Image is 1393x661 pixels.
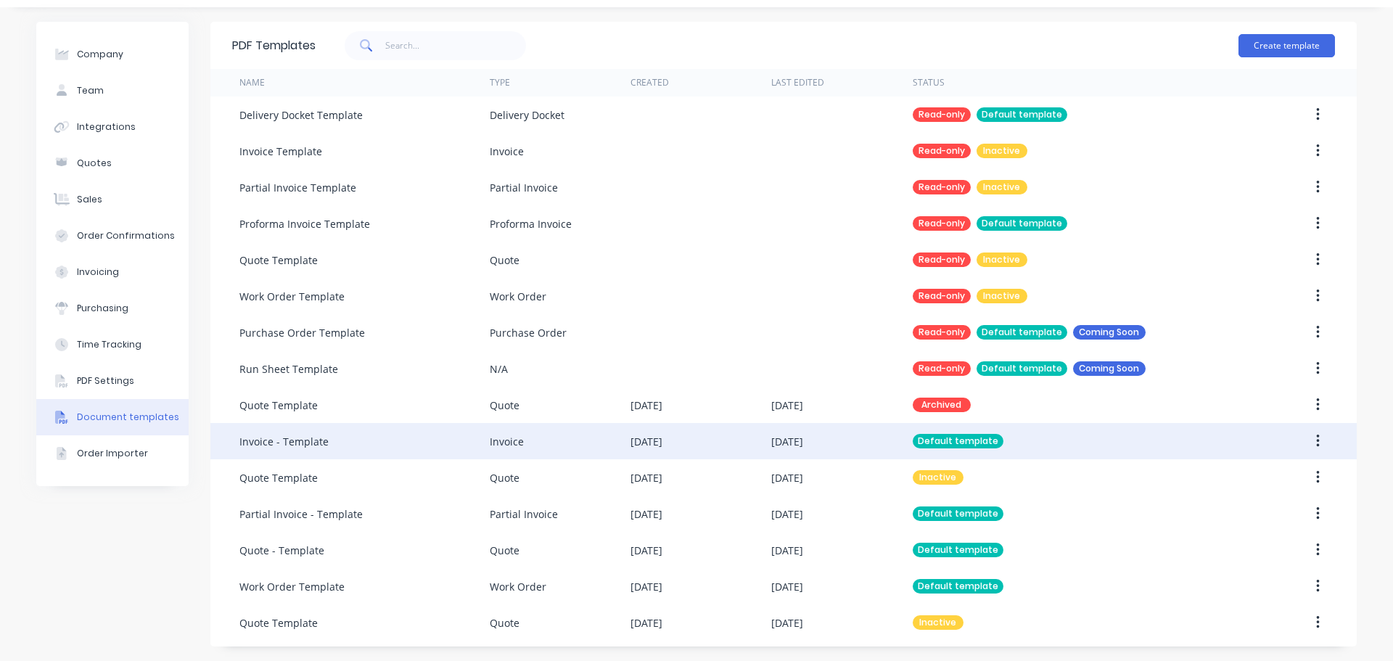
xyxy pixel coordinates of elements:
[239,361,338,377] div: Run Sheet Template
[77,229,175,242] div: Order Confirmations
[630,398,662,413] div: [DATE]
[490,398,519,413] div: Quote
[36,399,189,435] button: Document templates
[771,506,803,522] div: [DATE]
[630,434,662,449] div: [DATE]
[77,120,136,134] div: Integrations
[913,470,963,485] div: Inactive
[913,289,971,303] div: Read-only
[977,216,1067,231] div: Default template
[77,266,119,279] div: Invoicing
[239,543,324,558] div: Quote - Template
[239,615,318,631] div: Quote Template
[490,543,519,558] div: Quote
[36,109,189,145] button: Integrations
[239,180,356,195] div: Partial Invoice Template
[77,411,179,424] div: Document templates
[239,289,345,304] div: Work Order Template
[77,338,141,351] div: Time Tracking
[36,218,189,254] button: Order Confirmations
[771,398,803,413] div: [DATE]
[239,216,370,231] div: Proforma Invoice Template
[77,193,102,206] div: Sales
[36,36,189,73] button: Company
[630,579,662,594] div: [DATE]
[490,470,519,485] div: Quote
[913,434,1003,448] div: Default template
[913,144,971,158] div: Read-only
[630,506,662,522] div: [DATE]
[36,145,189,181] button: Quotes
[913,180,971,194] div: Read-only
[385,31,527,60] input: Search...
[630,615,662,631] div: [DATE]
[490,361,508,377] div: N/A
[977,107,1067,122] div: Default template
[239,76,265,89] div: Name
[771,615,803,631] div: [DATE]
[771,579,803,594] div: [DATE]
[913,615,963,630] div: Inactive
[36,181,189,218] button: Sales
[77,374,134,387] div: PDF Settings
[490,506,558,522] div: Partial Invoice
[36,73,189,109] button: Team
[77,84,104,97] div: Team
[239,325,365,340] div: Purchase Order Template
[239,107,363,123] div: Delivery Docket Template
[913,543,1003,557] div: Default template
[913,398,971,412] div: Archived
[630,76,669,89] div: Created
[630,543,662,558] div: [DATE]
[77,447,148,460] div: Order Importer
[977,144,1027,158] div: Inactive
[771,543,803,558] div: [DATE]
[239,506,363,522] div: Partial Invoice - Template
[977,180,1027,194] div: Inactive
[913,107,971,122] div: Read-only
[77,48,123,61] div: Company
[239,470,318,485] div: Quote Template
[36,327,189,363] button: Time Tracking
[239,253,318,268] div: Quote Template
[490,180,558,195] div: Partial Invoice
[77,302,128,315] div: Purchasing
[913,325,971,340] div: Read-only
[913,506,1003,521] div: Default template
[771,434,803,449] div: [DATE]
[232,37,316,54] div: PDF Templates
[1073,325,1146,340] div: Coming Soon
[1073,361,1146,376] div: Coming Soon
[977,289,1027,303] div: Inactive
[490,325,567,340] div: Purchase Order
[239,434,329,449] div: Invoice - Template
[239,579,345,594] div: Work Order Template
[977,325,1067,340] div: Default template
[36,254,189,290] button: Invoicing
[913,579,1003,594] div: Default template
[1238,34,1335,57] button: Create template
[771,76,824,89] div: Last Edited
[77,157,112,170] div: Quotes
[913,361,971,376] div: Read-only
[490,216,572,231] div: Proforma Invoice
[36,363,189,399] button: PDF Settings
[490,144,524,159] div: Invoice
[490,579,546,594] div: Work Order
[490,253,519,268] div: Quote
[630,470,662,485] div: [DATE]
[913,76,945,89] div: Status
[913,253,971,267] div: Read-only
[490,107,564,123] div: Delivery Docket
[977,361,1067,376] div: Default template
[239,144,322,159] div: Invoice Template
[490,434,524,449] div: Invoice
[239,398,318,413] div: Quote Template
[913,216,971,231] div: Read-only
[977,253,1027,267] div: Inactive
[490,615,519,631] div: Quote
[36,435,189,472] button: Order Importer
[490,76,510,89] div: Type
[490,289,546,304] div: Work Order
[36,290,189,327] button: Purchasing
